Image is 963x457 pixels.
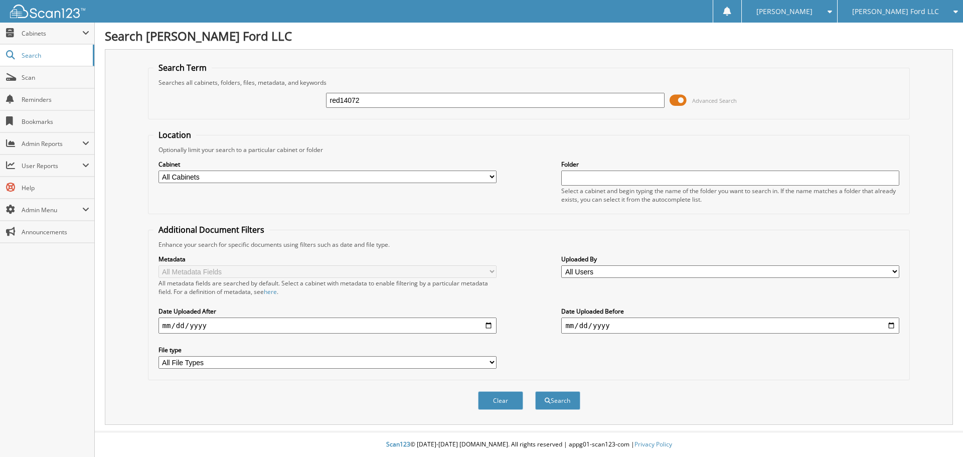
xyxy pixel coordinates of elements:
[158,160,497,169] label: Cabinet
[158,346,497,354] label: File type
[158,318,497,334] input: start
[22,228,89,236] span: Announcements
[158,279,497,296] div: All metadata fields are searched by default. Select a cabinet with metadata to enable filtering b...
[22,117,89,126] span: Bookmarks
[105,28,953,44] h1: Search [PERSON_NAME] Ford LLC
[22,184,89,192] span: Help
[22,139,82,148] span: Admin Reports
[95,432,963,457] div: © [DATE]-[DATE] [DOMAIN_NAME]. All rights reserved | appg01-scan123-com |
[153,145,905,154] div: Optionally limit your search to a particular cabinet or folder
[153,78,905,87] div: Searches all cabinets, folders, files, metadata, and keywords
[10,5,85,18] img: scan123-logo-white.svg
[22,51,88,60] span: Search
[153,224,269,235] legend: Additional Document Filters
[756,9,813,15] span: [PERSON_NAME]
[634,440,672,448] a: Privacy Policy
[153,62,212,73] legend: Search Term
[561,187,899,204] div: Select a cabinet and begin typing the name of the folder you want to search in. If the name match...
[692,97,737,104] span: Advanced Search
[852,9,939,15] span: [PERSON_NAME] Ford LLC
[478,391,523,410] button: Clear
[22,73,89,82] span: Scan
[153,129,196,140] legend: Location
[158,307,497,316] label: Date Uploaded After
[22,162,82,170] span: User Reports
[158,255,497,263] label: Metadata
[535,391,580,410] button: Search
[153,240,905,249] div: Enhance your search for specific documents using filters such as date and file type.
[561,160,899,169] label: Folder
[561,307,899,316] label: Date Uploaded Before
[22,29,82,38] span: Cabinets
[22,206,82,214] span: Admin Menu
[386,440,410,448] span: Scan123
[561,255,899,263] label: Uploaded By
[561,318,899,334] input: end
[913,409,963,457] iframe: Chat Widget
[264,287,277,296] a: here
[22,95,89,104] span: Reminders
